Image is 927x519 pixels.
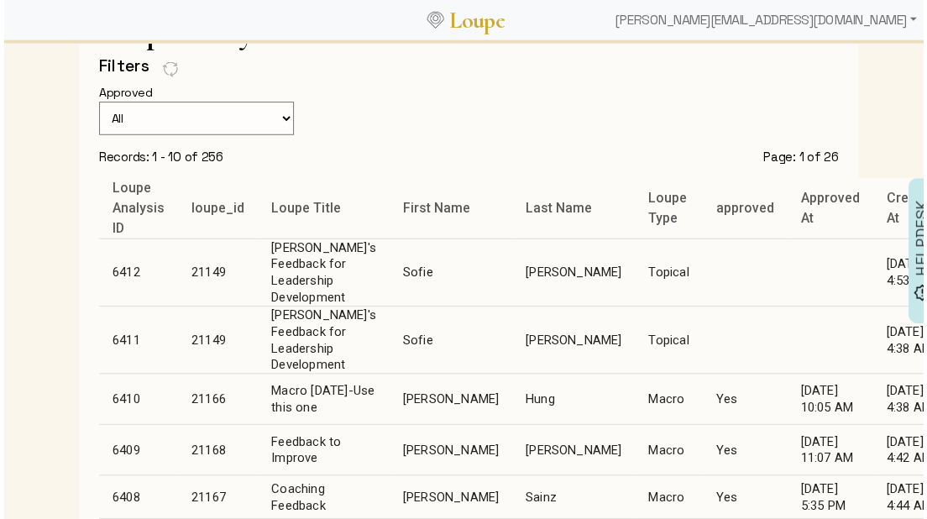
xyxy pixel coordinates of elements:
[704,377,790,428] td: Yes
[704,428,790,480] td: Yes
[636,309,704,377] td: Topical
[610,3,927,37] div: [PERSON_NAME][EMAIL_ADDRESS][DOMAIN_NAME]
[704,180,790,241] th: approved
[512,241,636,309] td: [PERSON_NAME]
[175,241,256,309] td: 21149
[96,56,146,77] h4: Filters
[175,428,256,480] td: 21168
[256,309,389,377] td: [PERSON_NAME]'s Feedback for Leadership Development
[636,377,704,428] td: Macro
[96,309,175,377] td: 6411
[790,180,877,241] th: Approved At
[96,377,175,428] td: 6410
[443,5,511,36] a: Loupe
[389,241,512,309] td: Sofie
[389,309,512,377] td: Sofie
[636,241,704,309] td: Topical
[636,428,704,480] td: Macro
[96,15,841,50] h1: Loupe Analyses
[96,149,221,166] div: Records: 1 - 10 of 256
[96,428,175,480] td: 6409
[636,180,704,241] th: Loupe Type
[389,377,512,428] td: [PERSON_NAME]
[256,428,389,480] td: Feedback to Improve
[790,377,877,428] td: [DATE] 10:05 AM
[96,84,163,102] div: Approved
[512,428,636,480] td: [PERSON_NAME]
[389,428,512,480] td: [PERSON_NAME]
[96,180,175,241] th: Loupe Analysis ID
[96,241,175,309] td: 6412
[389,180,512,241] th: First Name
[160,60,176,79] img: FFFF
[175,377,256,428] td: 21166
[512,180,636,241] th: Last Name
[175,180,256,241] th: loupe_id
[256,241,389,309] td: [PERSON_NAME]'s Feedback for Leadership Development
[256,180,389,241] th: Loupe Title
[512,377,636,428] td: Hung
[427,12,443,29] img: Loupe Logo
[766,149,841,166] div: Page: 1 of 26
[175,309,256,377] td: 21149
[512,309,636,377] td: [PERSON_NAME]
[790,428,877,480] td: [DATE] 11:07 AM
[256,377,389,428] td: Macro [DATE]-Use this one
